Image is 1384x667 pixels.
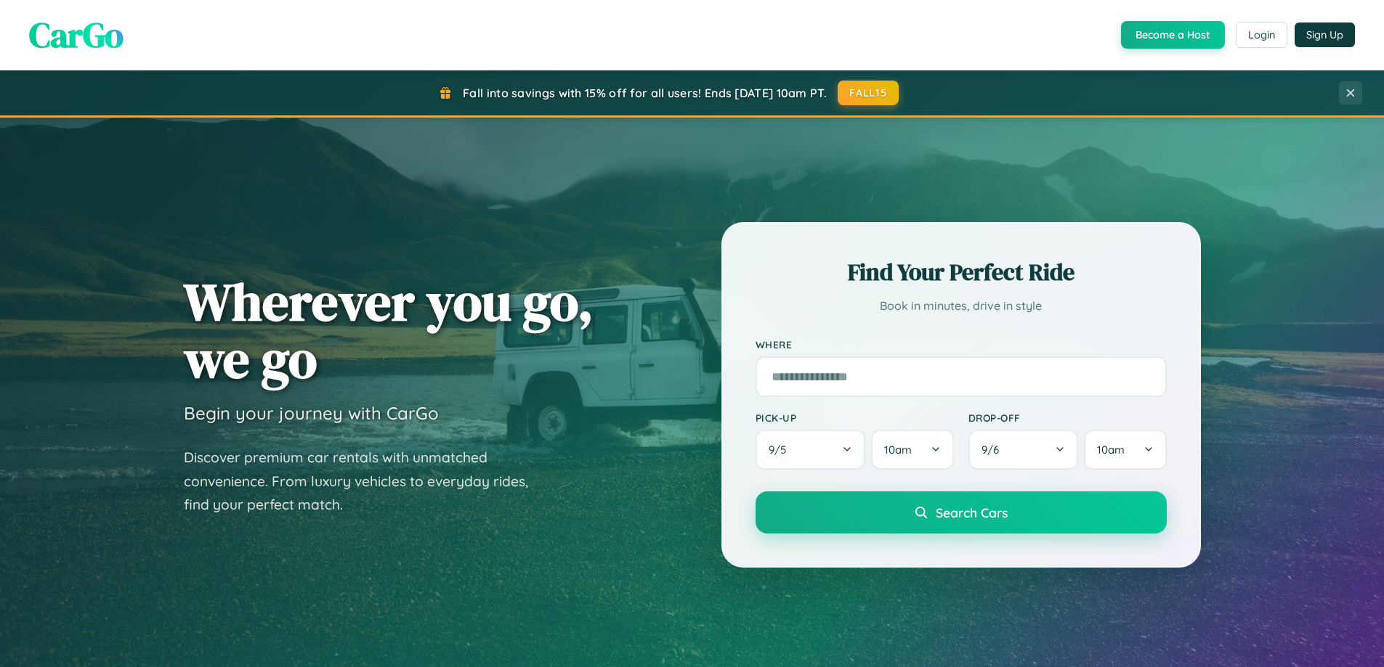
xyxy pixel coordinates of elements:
[936,504,1008,520] span: Search Cars
[982,443,1006,457] span: 9 / 6
[884,443,912,457] span: 10am
[1121,21,1225,49] button: Become a Host
[871,430,953,470] button: 10am
[756,338,1167,351] label: Where
[968,430,1079,470] button: 9/6
[463,86,827,100] span: Fall into savings with 15% off for all users! Ends [DATE] 10am PT.
[29,11,124,59] span: CarGo
[756,412,954,424] label: Pick-up
[184,273,594,388] h1: Wherever you go, we go
[769,443,793,457] span: 9 / 5
[184,446,547,517] p: Discover premium car rentals with unmatched convenience. From luxury vehicles to everyday rides, ...
[184,402,439,424] h3: Begin your journey with CarGo
[838,81,899,105] button: FALL15
[756,491,1167,533] button: Search Cars
[1084,430,1166,470] button: 10am
[1236,22,1287,48] button: Login
[756,256,1167,288] h2: Find Your Perfect Ride
[756,295,1167,316] p: Book in minutes, drive in style
[1097,443,1125,457] span: 10am
[756,430,866,470] button: 9/5
[968,412,1167,424] label: Drop-off
[1295,22,1355,47] button: Sign Up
